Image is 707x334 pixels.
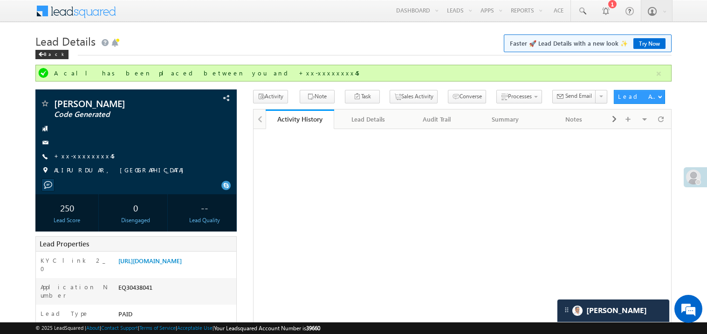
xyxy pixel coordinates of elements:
div: PAID [116,309,236,322]
div: Lead Actions [618,92,658,101]
button: Processes [496,90,542,103]
button: Sales Activity [390,90,438,103]
span: Faster 🚀 Lead Details with a new look ✨ [510,39,666,48]
div: -- [175,199,234,216]
a: Notes [540,109,608,129]
div: A call has been placed between you and +xx-xxxxxxxx45 [54,69,655,77]
span: © 2025 LeadSquared | | | | | [35,324,320,333]
div: Lead Quality [175,216,234,225]
span: Code Generated [54,110,179,119]
div: EQ30438041 [116,283,236,296]
span: Send Email [565,92,592,100]
button: Activity [253,90,288,103]
div: carter-dragCarter[PERSON_NAME] [557,299,670,322]
a: Summary [471,109,540,129]
a: Contact Support [101,325,138,331]
span: Lead Properties [40,239,89,248]
span: Lead Details [35,34,96,48]
div: Activity History [273,115,327,123]
button: Converse [448,90,486,103]
a: Try Now [633,38,666,49]
a: Lead Details [334,109,403,129]
span: Carter [586,306,647,315]
a: +xx-xxxxxxxx45 [54,152,114,160]
button: Lead Actions [614,90,665,104]
div: Audit Trail [410,114,463,125]
label: Lead Type [41,309,89,318]
div: Notes [547,114,600,125]
a: About [86,325,100,331]
a: Terms of Service [139,325,176,331]
div: 250 [38,199,96,216]
span: 39660 [306,325,320,332]
button: Note [300,90,335,103]
div: 0 [106,199,165,216]
span: Your Leadsquared Account Number is [214,325,320,332]
a: Audit Trail [403,109,471,129]
div: Lead Details [342,114,394,125]
button: Send Email [552,90,596,103]
label: Application Number [41,283,109,300]
div: Back [35,50,69,59]
a: Back [35,49,73,57]
div: Summary [479,114,531,125]
a: Acceptable Use [177,325,213,331]
span: Processes [508,93,532,100]
span: ALIPURDUAR, [GEOGRAPHIC_DATA] [54,166,188,175]
a: Activity History [266,109,334,129]
label: KYC link 2_0 [41,256,109,273]
div: Disengaged [106,216,165,225]
button: Task [345,90,380,103]
div: Lead Score [38,216,96,225]
span: [PERSON_NAME] [54,99,179,108]
a: [URL][DOMAIN_NAME] [118,257,182,265]
img: Carter [572,306,583,316]
img: carter-drag [563,306,570,314]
